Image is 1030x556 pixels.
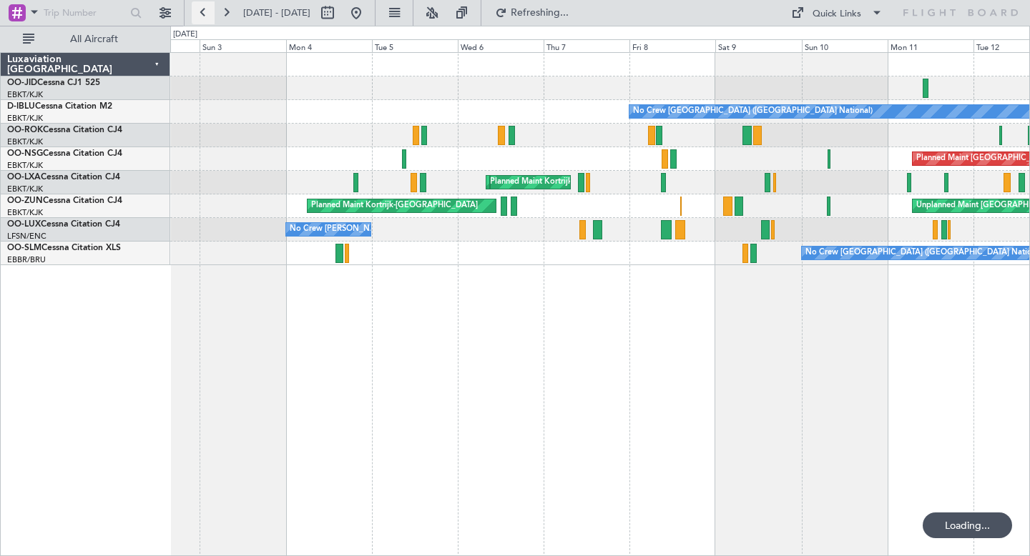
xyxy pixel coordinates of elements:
[923,512,1012,538] div: Loading...
[7,207,43,218] a: EBKT/KJK
[311,195,478,217] div: Planned Maint Kortrijk-[GEOGRAPHIC_DATA]
[290,219,461,240] div: No Crew [PERSON_NAME] ([PERSON_NAME])
[243,6,310,19] span: [DATE] - [DATE]
[7,220,120,229] a: OO-LUXCessna Citation CJ4
[489,1,574,24] button: Refreshing...
[7,79,100,87] a: OO-JIDCessna CJ1 525
[888,39,973,52] div: Mon 11
[7,126,122,134] a: OO-ROKCessna Citation CJ4
[544,39,629,52] div: Thu 7
[7,197,122,205] a: OO-ZUNCessna Citation CJ4
[802,39,888,52] div: Sun 10
[7,149,43,158] span: OO-NSG
[784,1,890,24] button: Quick Links
[7,136,43,147] a: EBKT/KJK
[7,102,112,111] a: D-IBLUCessna Citation M2
[7,102,35,111] span: D-IBLU
[510,8,570,18] span: Refreshing...
[7,231,46,242] a: LFSN/ENC
[629,39,715,52] div: Fri 8
[7,220,41,229] span: OO-LUX
[286,39,372,52] div: Mon 4
[7,254,46,265] a: EBBR/BRU
[44,2,126,24] input: Trip Number
[7,197,43,205] span: OO-ZUN
[7,79,37,87] span: OO-JID
[813,7,861,21] div: Quick Links
[7,244,41,252] span: OO-SLM
[37,34,151,44] span: All Aircraft
[7,126,43,134] span: OO-ROK
[7,173,120,182] a: OO-LXACessna Citation CJ4
[458,39,544,52] div: Wed 6
[372,39,458,52] div: Tue 5
[7,149,122,158] a: OO-NSGCessna Citation CJ4
[200,39,285,52] div: Sun 3
[7,89,43,100] a: EBKT/KJK
[633,101,873,122] div: No Crew [GEOGRAPHIC_DATA] ([GEOGRAPHIC_DATA] National)
[16,28,155,51] button: All Aircraft
[7,244,121,252] a: OO-SLMCessna Citation XLS
[715,39,801,52] div: Sat 9
[7,160,43,171] a: EBKT/KJK
[7,113,43,124] a: EBKT/KJK
[7,173,41,182] span: OO-LXA
[7,184,43,194] a: EBKT/KJK
[173,29,197,41] div: [DATE]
